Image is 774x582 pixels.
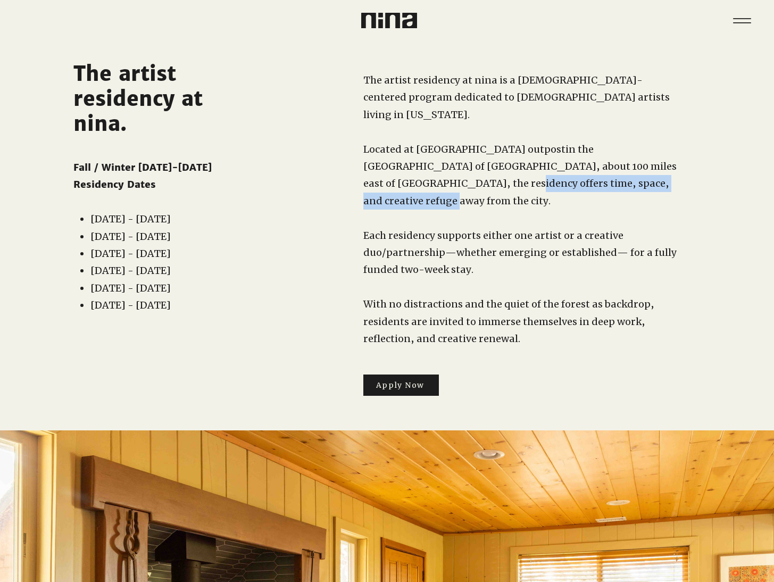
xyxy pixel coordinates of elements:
[726,4,758,37] nav: Site
[363,375,439,396] a: Apply Now
[73,161,212,190] span: Fall / Winter [DATE]-[DATE] Residency Dates
[376,380,425,390] span: Apply Now
[73,61,203,136] span: The artist residency at nina.
[363,229,677,276] span: Each residency supports either one artist or a creative duo/partnership—whether emerging or estab...
[90,213,171,225] span: [DATE] - [DATE]
[363,298,654,345] span: With no distractions and the quiet of the forest as backdrop, residents are invited to immerse th...
[90,282,171,294] span: [DATE] - [DATE]
[90,230,171,243] span: [DATE] - [DATE]
[90,247,171,260] span: [DATE] - [DATE]
[363,143,565,155] span: Located at [GEOGRAPHIC_DATA] outpost
[90,299,171,311] span: [DATE] - [DATE]
[361,13,417,28] img: Nina Logo CMYK_Charcoal.png
[90,264,171,277] span: [DATE] - [DATE]
[726,4,758,37] button: Menu
[363,143,677,207] span: in the [GEOGRAPHIC_DATA] of [GEOGRAPHIC_DATA], about 100 miles east of [GEOGRAPHIC_DATA], the res...
[363,74,670,121] span: The artist residency at nina is a [DEMOGRAPHIC_DATA]-centered program dedicated to [DEMOGRAPHIC_D...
